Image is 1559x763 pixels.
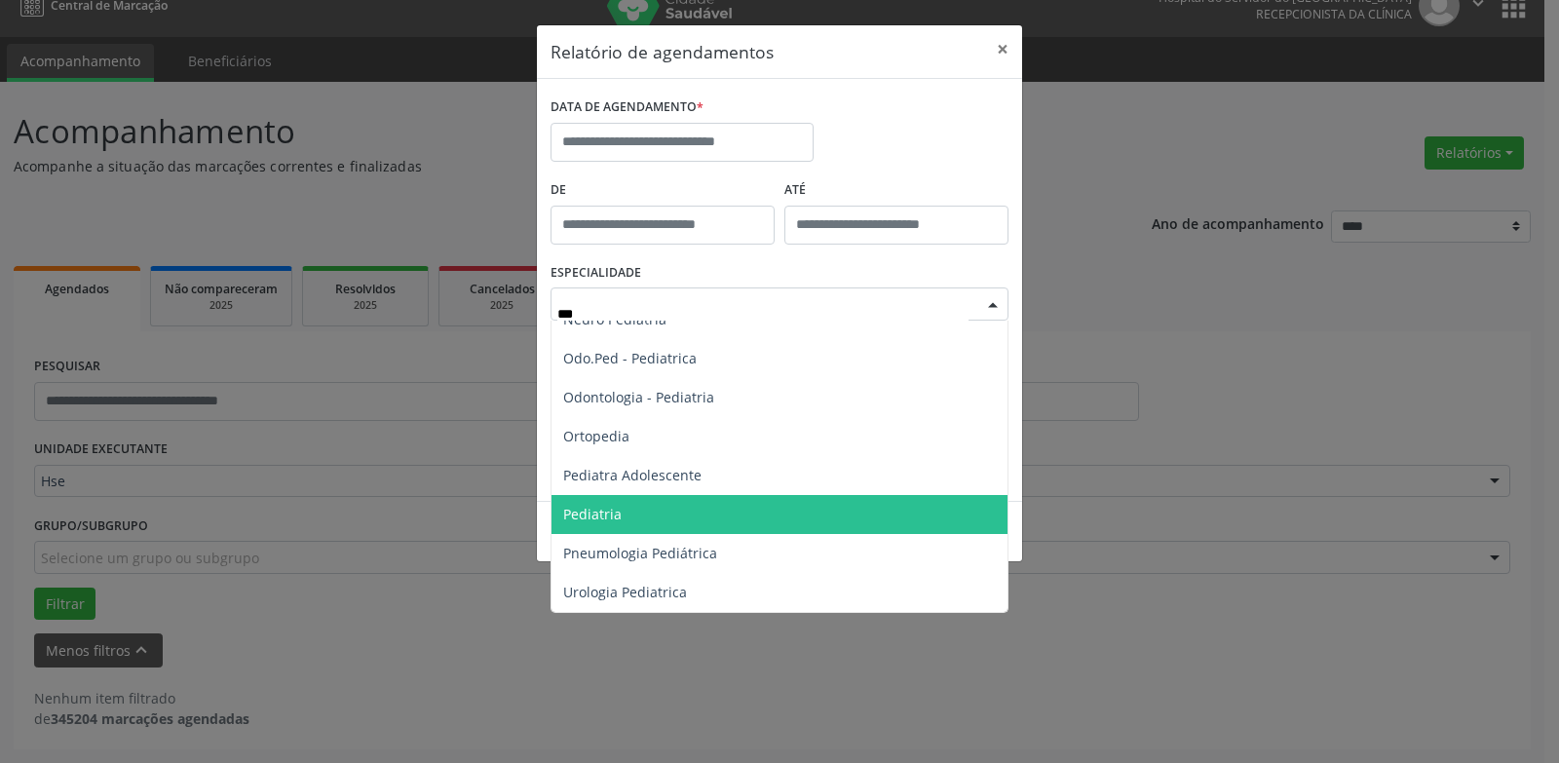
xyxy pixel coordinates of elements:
[551,93,703,123] label: DATA DE AGENDAMENTO
[784,175,1008,206] label: ATÉ
[563,427,629,445] span: Ortopedia
[551,175,775,206] label: De
[563,388,714,406] span: Odontologia - Pediatria
[563,583,687,601] span: Urologia Pediatrica
[983,25,1022,73] button: Close
[551,258,641,288] label: ESPECIALIDADE
[563,544,717,562] span: Pneumologia Pediátrica
[563,466,702,484] span: Pediatra Adolescente
[563,505,622,523] span: Pediatria
[551,39,774,64] h5: Relatório de agendamentos
[563,349,697,367] span: Odo.Ped - Pediatrica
